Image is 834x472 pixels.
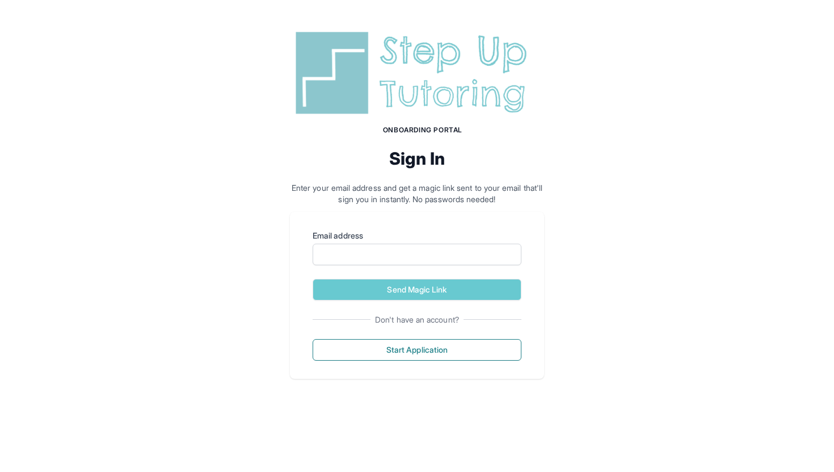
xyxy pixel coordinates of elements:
[290,27,544,119] img: Step Up Tutoring horizontal logo
[313,279,521,300] button: Send Magic Link
[290,182,544,205] p: Enter your email address and get a magic link sent to your email that'll sign you in instantly. N...
[301,126,544,135] h1: Onboarding Portal
[313,339,521,361] button: Start Application
[290,148,544,169] h2: Sign In
[313,230,521,241] label: Email address
[370,314,464,325] span: Don't have an account?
